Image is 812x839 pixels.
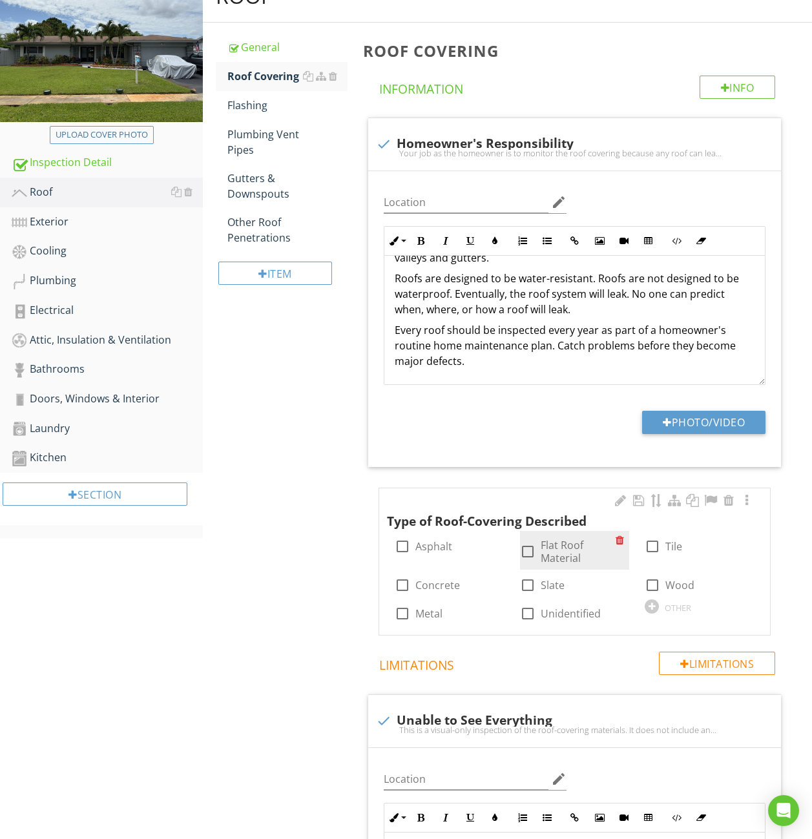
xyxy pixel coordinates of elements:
[689,229,713,253] button: Clear Formatting
[384,769,549,790] input: Location
[387,493,744,531] div: Type of Roof-Covering Described
[551,194,567,210] i: edit
[458,229,483,253] button: Underline (Ctrl+U)
[376,148,773,158] div: Your job as the homeowner is to monitor the roof covering because any roof can leak. To monitor a...
[483,229,507,253] button: Colors
[56,129,148,141] div: Upload cover photo
[227,214,348,245] div: Other Roof Penetrations
[12,243,203,260] div: Cooling
[563,805,587,830] button: Insert Link (Ctrl+K)
[541,579,565,592] label: Slate
[12,302,203,319] div: Electrical
[541,607,601,620] label: Unidentified
[379,652,775,674] h4: Limitations
[636,229,661,253] button: Insert Table
[700,76,776,99] div: Info
[395,322,755,369] p: Every roof should be inspected every year as part of a homeowner's routine home maintenance plan....
[664,229,689,253] button: Code View
[433,805,458,830] button: Italic (Ctrl+I)
[384,192,549,213] input: Location
[379,76,775,98] h4: Information
[415,579,460,592] label: Concrete
[227,98,348,113] div: Flashing
[376,725,773,735] div: This is a visual-only inspection of the roof-covering materials. It does not include an inspectio...
[689,805,713,830] button: Clear Formatting
[12,450,203,466] div: Kitchen
[535,229,559,253] button: Unordered List
[768,795,799,826] div: Open Intercom Messenger
[587,229,612,253] button: Insert Image (Ctrl+P)
[12,361,203,378] div: Bathrooms
[409,805,433,830] button: Bold (Ctrl+B)
[12,391,203,408] div: Doors, Windows & Interior
[12,184,203,201] div: Roof
[227,127,348,158] div: Plumbing Vent Pipes
[12,332,203,349] div: Attic, Insulation & Ventilation
[510,805,535,830] button: Ordered List
[3,482,187,506] div: Section
[415,540,452,553] label: Asphalt
[433,229,458,253] button: Italic (Ctrl+I)
[12,273,203,289] div: Plumbing
[12,420,203,437] div: Laundry
[227,39,348,55] div: General
[642,411,765,434] button: Photo/Video
[227,68,348,84] div: Roof Covering
[12,154,203,171] div: Inspection Detail
[659,652,775,675] div: Limitations
[665,540,682,553] label: Tile
[363,42,791,59] h3: Roof Covering
[384,805,409,830] button: Inline Style
[636,805,661,830] button: Insert Table
[483,805,507,830] button: Colors
[227,171,348,202] div: Gutters & Downspouts
[50,126,154,144] button: Upload cover photo
[665,579,694,592] label: Wood
[218,262,332,285] div: Item
[510,229,535,253] button: Ordered List
[664,805,689,830] button: Code View
[384,229,409,253] button: Inline Style
[395,271,755,317] p: Roofs are designed to be water-resistant. Roofs are not designed to be waterproof. Eventually, th...
[535,805,559,830] button: Unordered List
[551,771,567,787] i: edit
[415,607,442,620] label: Metal
[665,603,691,613] div: OTHER
[541,539,616,565] label: Flat Roof Material
[458,805,483,830] button: Underline (Ctrl+U)
[612,805,636,830] button: Insert Video
[409,229,433,253] button: Bold (Ctrl+B)
[587,805,612,830] button: Insert Image (Ctrl+P)
[563,229,587,253] button: Insert Link (Ctrl+K)
[12,214,203,231] div: Exterior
